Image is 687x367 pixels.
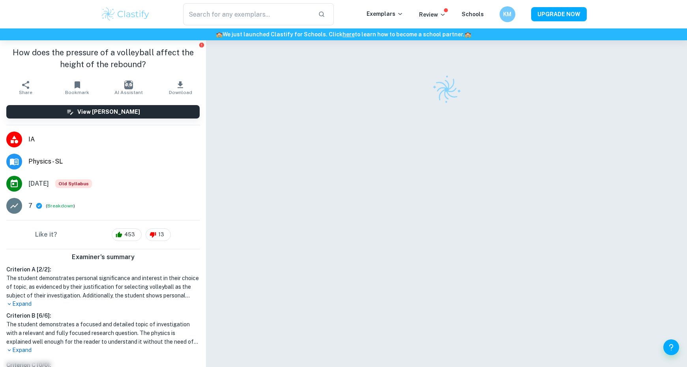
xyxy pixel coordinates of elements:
button: View [PERSON_NAME] [6,105,200,119]
div: Starting from the May 2025 session, the Physics IA requirements have changed. It's OK to refer to... [55,179,92,188]
p: Review [419,10,446,19]
button: UPGRADE NOW [531,7,587,21]
img: AI Assistant [124,81,133,89]
p: 7 [28,201,32,211]
button: Bookmark [52,77,103,99]
h1: The student demonstrates a focused and detailed topic of investigation with a relevant and fully ... [6,320,200,346]
span: AI Assistant [114,90,143,95]
h6: View [PERSON_NAME] [77,107,140,116]
span: Bookmark [65,90,89,95]
span: Physics - SL [28,157,200,166]
div: 13 [146,228,171,241]
h6: We just launched Clastify for Schools. Click to learn how to become a school partner. [2,30,685,39]
a: here [343,31,355,38]
span: 13 [154,231,168,239]
span: 453 [120,231,139,239]
img: Clastify logo [427,70,466,109]
span: ( ) [46,202,75,210]
button: AI Assistant [103,77,155,99]
input: Search for any exemplars... [183,3,312,25]
h1: How does the pressure of a volleyball affect the height of the rebound? [6,47,200,70]
h6: Criterion A [ 2 / 2 ]: [6,265,200,274]
h1: The student demonstrates personal significance and interest in their choice of topic, as evidence... [6,274,200,300]
div: 453 [112,228,142,241]
span: Share [19,90,32,95]
p: Expand [6,346,200,354]
p: Expand [6,300,200,308]
button: Help and Feedback [663,339,679,355]
span: Old Syllabus [55,179,92,188]
span: 🏫 [464,31,471,38]
button: Breakdown [47,202,73,209]
p: Exemplars [367,9,403,18]
button: KM [500,6,515,22]
span: Download [169,90,192,95]
button: Download [155,77,206,99]
h6: KM [503,10,512,19]
span: IA [28,135,200,144]
h6: Like it? [35,230,57,239]
a: Schools [462,11,484,17]
h6: Examiner's summary [3,252,203,262]
span: 🏫 [216,31,223,38]
span: [DATE] [28,179,49,188]
button: Report issue [198,42,204,48]
img: Clastify logo [101,6,151,22]
h6: Criterion B [ 6 / 6 ]: [6,311,200,320]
